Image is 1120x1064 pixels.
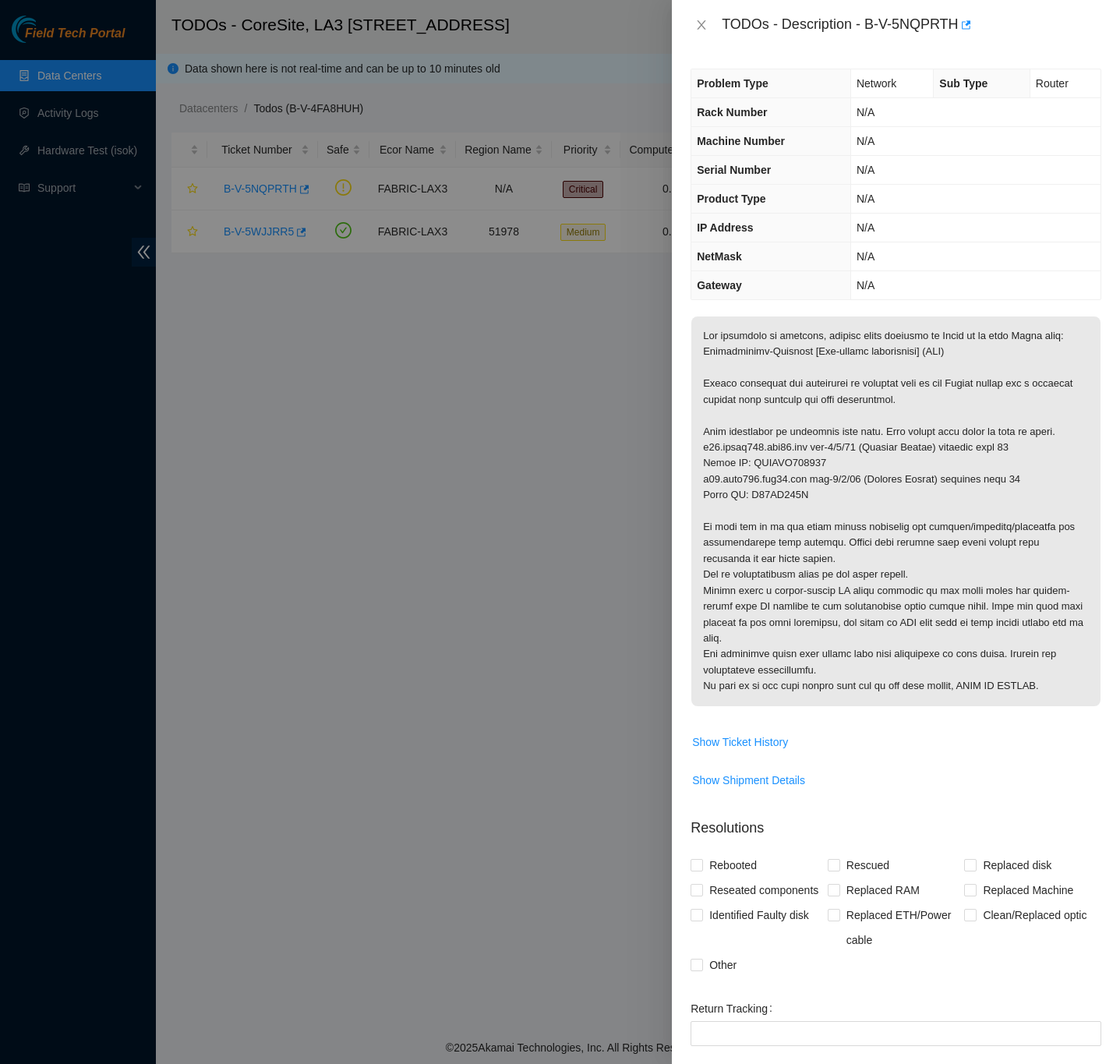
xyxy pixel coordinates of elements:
[939,77,988,90] span: Sub Type
[722,12,1101,37] div: TODOs - Description - B-V-5NQPRTH
[691,316,1101,706] p: Lor ipsumdolo si ametcons, adipisc elits doeiusmo te Incid ut la etdo Magna aliq: Enimadminimv-Qu...
[977,878,1079,903] span: Replaced Machine
[703,853,763,878] span: Rebooted
[695,19,708,31] span: close
[691,1021,1101,1046] input: Return Tracking
[697,135,785,147] span: Machine Number
[840,903,965,953] span: Replaced ETH/Power cable
[691,996,779,1021] label: Return Tracking
[857,279,874,292] span: N/A
[697,279,742,292] span: Gateway
[857,106,874,118] span: N/A
[1036,77,1069,90] span: Router
[692,772,805,789] span: Show Shipment Details
[977,903,1093,928] span: Clean/Replaced optic
[697,221,753,234] span: IP Address
[857,77,896,90] span: Network
[703,953,743,977] span: Other
[697,77,768,90] span: Problem Type
[691,18,712,33] button: Close
[703,878,825,903] span: Reseated components
[977,853,1058,878] span: Replaced disk
[857,221,874,234] span: N/A
[697,106,767,118] span: Rack Number
[691,805,1101,839] p: Resolutions
[857,135,874,147] span: N/A
[857,193,874,205] span: N/A
[840,853,896,878] span: Rescued
[697,193,765,205] span: Product Type
[840,878,926,903] span: Replaced RAM
[857,164,874,176] span: N/A
[697,164,771,176] span: Serial Number
[857,250,874,263] span: N/A
[692,733,788,751] span: Show Ticket History
[691,768,806,793] button: Show Shipment Details
[703,903,815,928] span: Identified Faulty disk
[697,250,742,263] span: NetMask
[691,730,789,755] button: Show Ticket History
